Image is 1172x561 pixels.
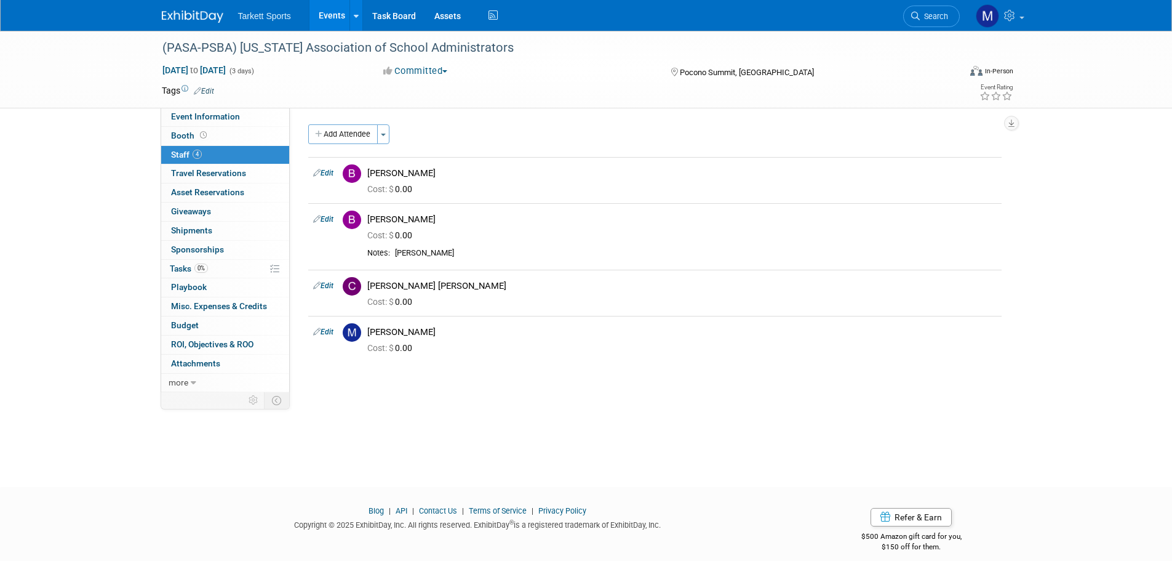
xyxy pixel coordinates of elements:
span: Playbook [171,282,207,292]
span: Staff [171,150,202,159]
span: Cost: $ [367,184,395,194]
img: Mathieu Martel [976,4,999,28]
div: $150 off for them. [812,542,1011,552]
a: Giveaways [161,203,289,221]
span: 0.00 [367,343,417,353]
span: 4 [193,150,202,159]
td: Toggle Event Tabs [264,392,289,408]
td: Tags [162,84,214,97]
img: ExhibitDay [162,10,223,23]
div: Copyright © 2025 ExhibitDay, Inc. All rights reserved. ExhibitDay is a registered trademark of Ex... [162,517,794,531]
span: Tarkett Sports [238,11,291,21]
div: Event Format [887,64,1014,83]
button: Committed [379,65,452,78]
a: Misc. Expenses & Credits [161,297,289,316]
a: Privacy Policy [538,506,586,515]
span: Attachments [171,358,220,368]
span: Asset Reservations [171,187,244,197]
span: Giveaways [171,206,211,216]
div: [PERSON_NAME] [PERSON_NAME] [367,280,997,292]
span: Budget [171,320,199,330]
span: Cost: $ [367,297,395,307]
a: Event Information [161,108,289,126]
a: Shipments [161,222,289,240]
a: API [396,506,407,515]
img: C.jpg [343,277,361,296]
a: Playbook [161,278,289,297]
a: Attachments [161,355,289,373]
span: Search [920,12,948,21]
div: In-Person [984,67,1013,76]
a: Booth [161,127,289,145]
a: Staff4 [161,146,289,164]
span: 0.00 [367,230,417,240]
a: more [161,374,289,392]
div: [PERSON_NAME] [367,214,997,225]
span: | [459,506,467,515]
a: Asset Reservations [161,184,289,202]
span: Tasks [170,264,208,273]
a: Edit [313,281,333,290]
button: Add Attendee [308,124,378,144]
span: Cost: $ [367,230,395,240]
div: (PASA-PSBA) [US_STATE] Association of School Administrators [158,37,941,59]
a: Edit [194,87,214,95]
span: more [169,377,188,387]
div: [PERSON_NAME] [367,167,997,179]
a: Refer & Earn [871,508,952,527]
img: B.jpg [343,164,361,183]
span: | [386,506,394,515]
a: ROI, Objectives & ROO [161,336,289,354]
a: Blog [369,506,384,515]
span: Cost: $ [367,343,395,353]
span: 0.00 [367,184,417,194]
div: Event Rating [979,84,1013,91]
span: 0.00 [367,297,417,307]
a: Edit [313,169,333,177]
img: M.jpg [343,323,361,342]
span: (3 days) [228,67,254,75]
a: Contact Us [419,506,457,515]
a: Terms of Service [469,506,527,515]
td: Personalize Event Tab Strip [243,392,265,408]
span: Shipments [171,225,212,235]
span: Travel Reservations [171,168,246,178]
span: | [528,506,536,515]
span: | [409,506,417,515]
img: Format-Inperson.png [970,66,983,76]
div: $500 Amazon gift card for you, [812,523,1011,552]
sup: ® [509,519,514,526]
span: Pocono Summit, [GEOGRAPHIC_DATA] [680,68,814,77]
img: B.jpg [343,211,361,229]
span: ROI, Objectives & ROO [171,339,253,349]
a: Sponsorships [161,241,289,259]
a: Budget [161,317,289,335]
div: [PERSON_NAME] [395,248,997,259]
a: Travel Reservations [161,164,289,183]
span: 0% [194,264,208,273]
div: [PERSON_NAME] [367,326,997,338]
span: [DATE] [DATE] [162,65,226,76]
span: Sponsorships [171,244,224,254]
a: Search [903,6,960,27]
span: to [188,65,200,75]
span: Event Information [171,111,240,121]
div: Notes: [367,248,390,258]
a: Tasks0% [161,260,289,278]
span: Booth not reserved yet [197,131,209,140]
a: Edit [313,215,333,224]
span: Booth [171,131,209,140]
span: Misc. Expenses & Credits [171,301,267,311]
a: Edit [313,328,333,336]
